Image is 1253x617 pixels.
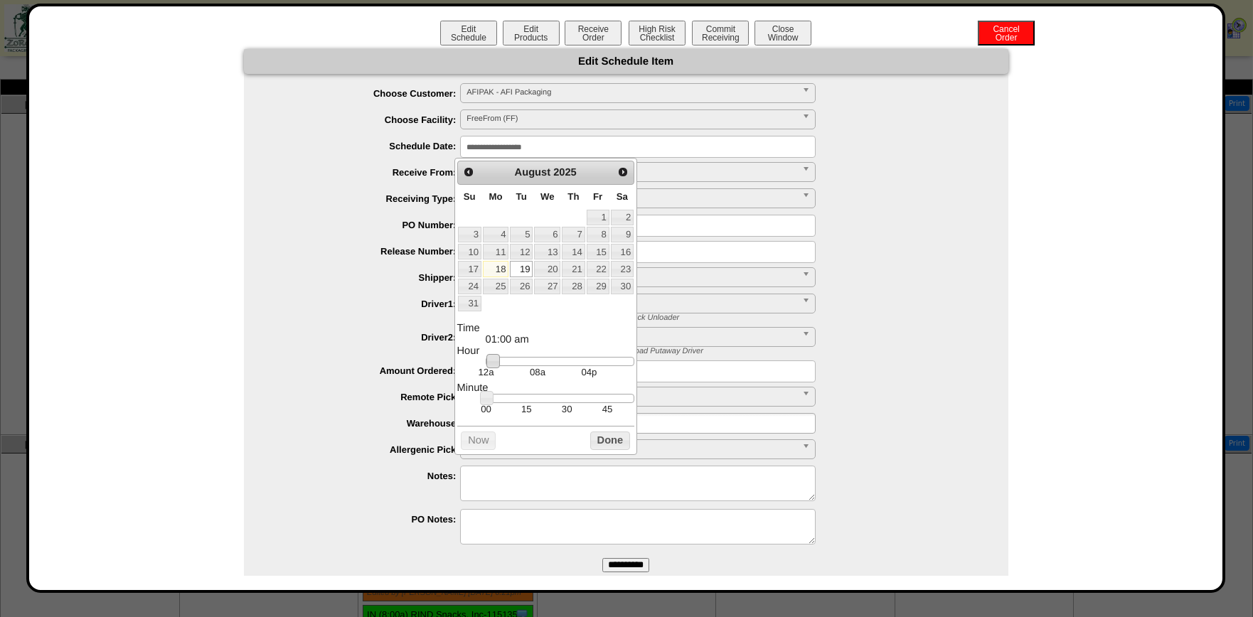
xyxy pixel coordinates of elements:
[613,163,631,181] a: Next
[611,210,634,225] a: 2
[460,366,511,378] td: 12a
[503,21,560,45] button: EditProducts
[506,403,547,415] td: 15
[466,84,796,101] span: AFIPAK - AFI Packaging
[466,110,796,127] span: FreeFrom (FF)
[590,431,630,449] button: Done
[440,21,497,45] button: EditSchedule
[510,227,533,242] a: 5
[562,279,585,294] a: 28
[458,296,481,311] a: 31
[272,193,461,204] label: Receiving Type:
[562,261,585,277] a: 21
[457,323,634,334] dt: Time
[466,403,506,415] td: 00
[627,33,689,43] a: High RiskChecklist
[567,191,579,202] span: Thursday
[510,244,533,259] a: 12
[272,167,461,178] label: Receive From:
[512,366,563,378] td: 08a
[457,382,634,394] dt: Minute
[534,227,560,242] a: 6
[244,49,1008,74] div: Edit Schedule Item
[272,141,461,151] label: Schedule Date:
[510,261,533,277] a: 19
[978,21,1035,45] button: CancelOrder
[611,261,634,277] a: 23
[587,244,609,259] a: 15
[629,21,686,45] button: High RiskChecklist
[486,334,634,345] dd: 01:00 am
[272,471,461,481] label: Notes:
[489,191,502,202] span: Monday
[617,166,629,178] span: Next
[272,444,461,455] label: Allergenic Pick
[272,392,461,402] label: Remote Pick
[534,279,560,294] a: 27
[272,299,461,309] label: Driver1:
[611,244,634,259] a: 16
[611,279,634,294] a: 30
[587,403,628,415] td: 45
[692,21,749,45] button: CommitReceiving
[458,227,481,242] a: 3
[565,21,622,45] button: ReceiveOrder
[510,279,533,294] a: 26
[563,366,614,378] td: 04p
[272,514,461,525] label: PO Notes:
[459,163,478,181] a: Prev
[534,244,560,259] a: 13
[272,220,461,230] label: PO Number:
[587,227,609,242] a: 8
[515,167,550,178] span: August
[587,210,609,225] a: 1
[611,227,634,242] a: 9
[463,166,474,178] span: Prev
[516,191,527,202] span: Tuesday
[461,431,496,449] button: Now
[553,167,577,178] span: 2025
[593,191,602,202] span: Friday
[458,244,481,259] a: 10
[483,227,508,242] a: 4
[617,191,628,202] span: Saturday
[458,279,481,294] a: 24
[483,279,508,294] a: 25
[547,403,587,415] td: 30
[272,272,461,283] label: Shipper:
[272,418,461,429] label: Warehouse
[272,332,461,343] label: Driver2:
[562,244,585,259] a: 14
[587,261,609,277] a: 22
[534,261,560,277] a: 20
[457,345,634,357] dt: Hour
[483,244,508,259] a: 11
[272,114,461,125] label: Choose Facility:
[755,21,811,45] button: CloseWindow
[483,261,508,277] a: 18
[272,246,461,257] label: Release Number:
[464,191,476,202] span: Sunday
[540,191,555,202] span: Wednesday
[450,313,1008,322] div: * Driver 1: Shipment Load Picker OR Receiving Truck Unloader
[753,32,813,43] a: CloseWindow
[458,261,481,277] a: 17
[450,347,1008,355] div: * Driver 2: Shipment Truck Loader OR Receiving Load Putaway Driver
[272,88,461,99] label: Choose Customer:
[562,227,585,242] a: 7
[587,279,609,294] a: 29
[272,365,461,376] label: Amount Ordered:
